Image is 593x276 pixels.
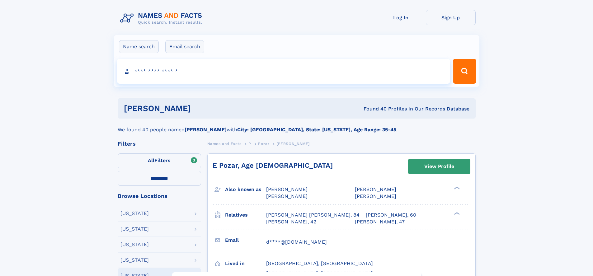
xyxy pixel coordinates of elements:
a: Names and Facts [207,140,242,147]
div: [US_STATE] [120,227,149,232]
img: Logo Names and Facts [118,10,207,27]
b: [PERSON_NAME] [185,127,227,133]
label: Filters [118,153,201,168]
h3: Relatives [225,210,266,220]
span: Pozar [258,142,269,146]
label: Name search [119,40,159,53]
a: Pozar [258,140,269,147]
h3: Lived in [225,258,266,269]
div: Found 40 Profiles In Our Records Database [277,105,469,112]
button: Search Button [453,59,476,84]
a: Sign Up [426,10,476,25]
span: All [148,157,154,163]
div: View Profile [424,159,454,174]
div: [US_STATE] [120,211,149,216]
a: View Profile [408,159,470,174]
h1: [PERSON_NAME] [124,105,277,112]
span: [PERSON_NAME] [355,186,396,192]
a: [PERSON_NAME], 42 [266,218,316,225]
div: ❯ [453,211,460,215]
h3: Email [225,235,266,246]
span: P [248,142,251,146]
a: [PERSON_NAME], 60 [366,212,416,218]
div: Browse Locations [118,193,201,199]
h3: Also known as [225,184,266,195]
span: [PERSON_NAME] [266,193,308,199]
b: City: [GEOGRAPHIC_DATA], State: [US_STATE], Age Range: 35-45 [237,127,396,133]
a: [PERSON_NAME], 47 [355,218,405,225]
span: [PERSON_NAME] [276,142,310,146]
a: E Pozar, Age [DEMOGRAPHIC_DATA] [213,161,333,169]
div: [US_STATE] [120,242,149,247]
div: We found 40 people named with . [118,119,476,133]
span: [GEOGRAPHIC_DATA], [GEOGRAPHIC_DATA] [266,260,373,266]
div: ❯ [453,186,460,190]
a: P [248,140,251,147]
div: [US_STATE] [120,258,149,263]
span: [PERSON_NAME] [266,186,308,192]
a: [PERSON_NAME] [PERSON_NAME], 84 [266,212,360,218]
label: Email search [165,40,204,53]
span: [PERSON_NAME] [355,193,396,199]
input: search input [117,59,450,84]
div: Filters [118,141,201,147]
a: Log In [376,10,426,25]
